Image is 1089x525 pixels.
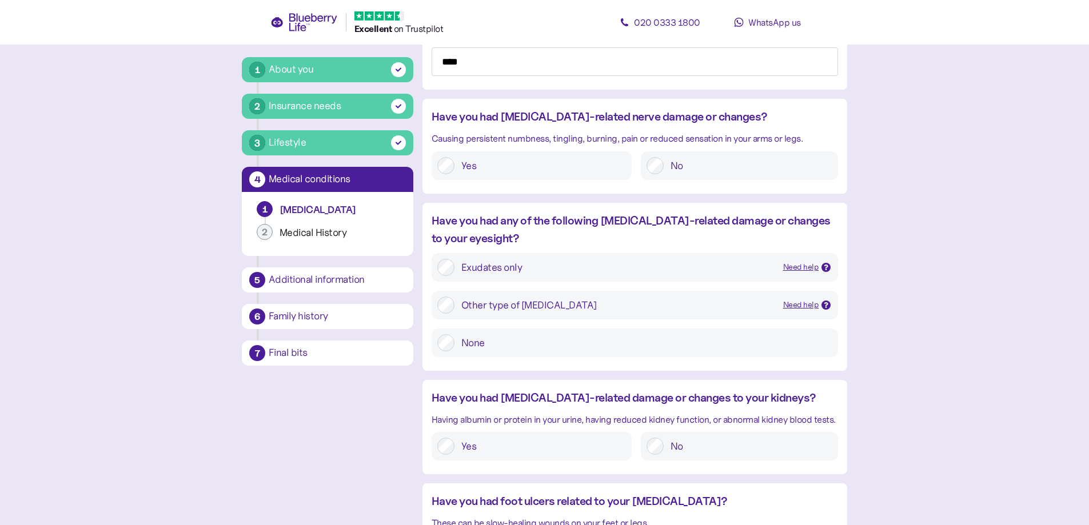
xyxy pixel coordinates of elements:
div: Have you had [MEDICAL_DATA]-related damage or changes to your kidneys? [432,389,838,407]
label: No [664,157,832,174]
div: 2 [249,98,265,114]
button: 7Final bits [242,340,413,366]
div: About you [269,62,314,77]
div: Need help [783,261,819,274]
span: WhatsApp us [748,17,801,28]
div: Additional information [269,275,406,285]
label: No [664,438,832,455]
span: 020 0333 1800 [634,17,700,28]
button: 2Medical History [251,224,404,247]
button: 6Family history [242,304,413,329]
button: 1[MEDICAL_DATA] [251,201,404,224]
label: Yes [454,438,626,455]
div: Have you had foot ulcers related to your [MEDICAL_DATA]? [432,492,838,510]
div: Medical History [280,226,398,239]
div: Family history [269,311,406,322]
span: on Trustpilot [394,23,444,34]
button: 1About you [242,57,413,82]
div: Final bits [269,348,406,358]
div: Medical conditions [269,174,406,185]
div: 7 [249,345,265,361]
div: Having albumin or protein in your urine, having reduced kidney function, or abnormal kidney blood... [432,412,838,427]
div: 3 [249,135,265,151]
div: Exudates only [461,259,774,276]
a: WhatsApp us [716,11,819,34]
button: 5Additional information [242,267,413,292]
button: 4Medical conditions [242,167,413,192]
label: Yes [454,157,626,174]
div: 4 [249,171,265,187]
div: Causing persistent numbness, tingling, burning, pain or reduced sensation in your arms or legs. [432,131,838,146]
div: Other type of [MEDICAL_DATA] [461,296,774,314]
button: 2Insurance needs [242,94,413,119]
span: Excellent ️ [354,23,394,34]
div: Insurance needs [269,98,341,114]
div: [MEDICAL_DATA] [280,203,398,217]
div: Have you had [MEDICAL_DATA]-related nerve damage or changes? [432,108,838,126]
label: None [454,334,832,351]
div: 1 [257,201,273,217]
div: Lifestyle [269,135,306,150]
button: 3Lifestyle [242,130,413,155]
a: 020 0333 1800 [609,11,712,34]
div: Have you had any of the following [MEDICAL_DATA]-related damage or changes to your eyesight? [432,212,838,247]
div: 6 [249,308,265,324]
div: Need help [783,299,819,311]
div: 5 [249,272,265,288]
div: 1 [249,62,265,78]
div: 2 [257,224,273,240]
